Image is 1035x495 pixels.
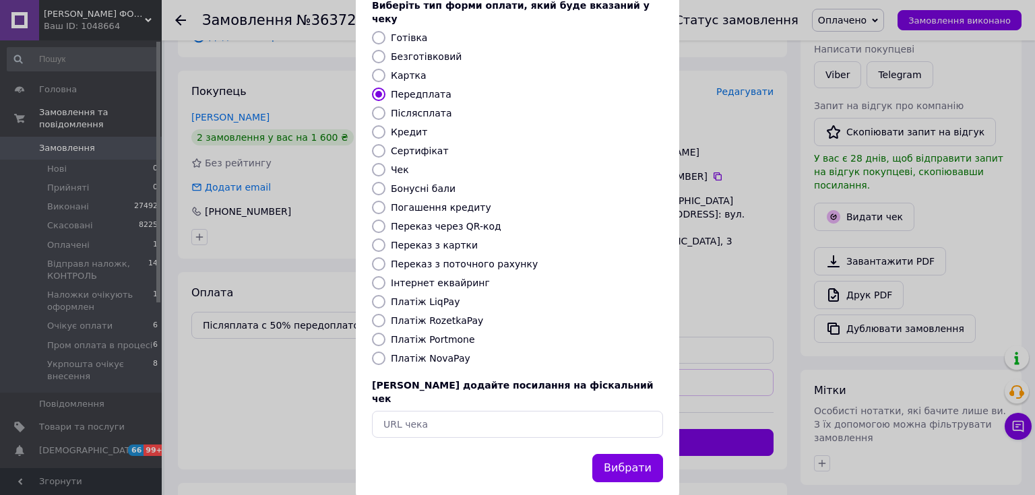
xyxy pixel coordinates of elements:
[391,70,427,81] label: Картка
[391,296,460,307] label: Платіж LiqPay
[391,277,490,288] label: Інтернет еквайринг
[391,221,501,232] label: Переказ через QR-код
[391,353,470,364] label: Платіж NovaPay
[372,380,654,404] span: [PERSON_NAME] додайте посилання на фіскальний чек
[391,315,483,326] label: Платіж RozetkaPay
[391,240,478,251] label: Переказ з картки
[592,454,663,483] button: Вибрати
[391,334,475,345] label: Платіж Portmone
[391,108,452,119] label: Післясплата
[391,259,538,269] label: Переказ з поточного рахунку
[391,145,449,156] label: Сертифікат
[372,411,663,438] input: URL чека
[391,32,427,43] label: Готівка
[391,89,451,100] label: Передплата
[391,51,462,62] label: Безготівковий
[391,164,409,175] label: Чек
[391,127,427,137] label: Кредит
[391,183,456,194] label: Бонусні бали
[391,202,491,213] label: Погашення кредиту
